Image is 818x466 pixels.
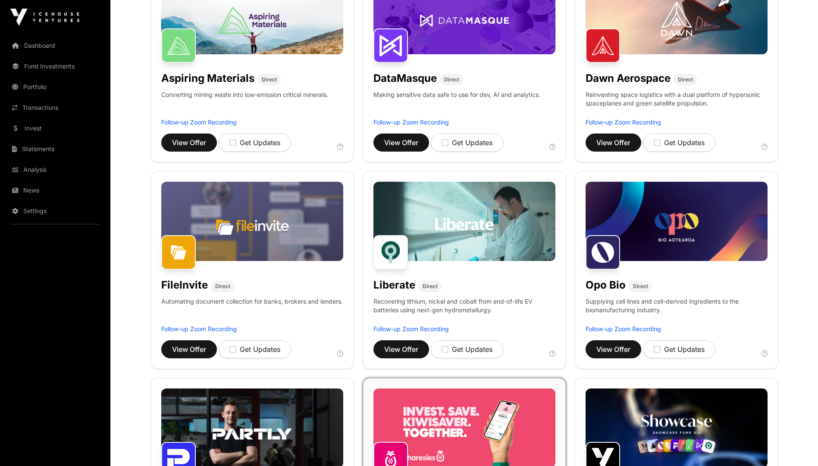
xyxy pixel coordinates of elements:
span: View Offer [596,344,630,354]
a: Dashboard [7,36,103,55]
span: View Offer [384,137,418,148]
button: View Offer [373,340,429,358]
h1: Liberate [373,278,415,292]
p: Converting mining waste into low-emission critical minerals. [161,90,328,118]
p: Supplying cell lines and cell-derived ingredients to the biomanufacturing industry. [586,297,768,314]
img: Dawn Aerospace [586,28,620,63]
span: View Offer [172,344,206,354]
div: Get Updates [229,137,280,148]
h1: FileInvite [161,278,208,292]
button: Get Updates [431,134,503,152]
button: View Offer [161,134,217,152]
div: Get Updates [654,137,705,148]
button: Get Updates [643,340,715,358]
a: Analysis [7,160,103,179]
span: View Offer [596,137,630,148]
h1: DataMasque [373,71,437,85]
a: Fund Investments [7,57,103,76]
p: Recovering lithium, nickel and cobalt from end-of-life EV batteries using next-gen hydrometallurgy. [373,297,555,325]
button: View Offer [586,134,641,152]
img: Liberate-Banner.jpg [373,182,555,261]
a: Follow-up Zoom Recording [161,325,237,332]
p: Reinventing space logistics with a dual platform of hypersonic spaceplanes and green satellite pr... [586,90,768,118]
button: Get Updates [643,134,715,152]
img: File-Invite-Banner.jpg [161,182,343,261]
a: Settings [7,202,103,221]
a: Follow-up Zoom Recording [586,118,661,126]
span: Direct [633,283,648,290]
button: Get Updates [219,340,291,358]
span: View Offer [384,344,418,354]
img: Aspiring Materials [161,28,196,63]
a: Transactions [7,98,103,117]
img: Icehouse Ventures Logo [10,9,79,26]
button: View Offer [373,134,429,152]
h1: Aspiring Materials [161,71,254,85]
button: View Offer [161,340,217,358]
div: Get Updates [654,344,705,354]
img: FileInvite [161,235,196,270]
span: Direct [444,76,459,83]
button: Get Updates [431,340,503,358]
a: Follow-up Zoom Recording [373,118,449,126]
h1: Opo Bio [586,278,626,292]
div: Get Updates [229,344,280,354]
span: Direct [215,283,230,290]
div: Get Updates [442,137,492,148]
div: Get Updates [442,344,492,354]
a: Statements [7,140,103,158]
a: Portfolio [7,78,103,96]
span: Direct [678,76,693,83]
button: View Offer [586,340,641,358]
a: Invest [7,119,103,138]
a: News [7,181,103,200]
img: DataMasque [373,28,408,63]
a: Follow-up Zoom Recording [373,325,449,332]
img: Liberate [373,235,408,270]
p: Automating document collection for banks, brokers and lenders. [161,297,343,325]
a: Follow-up Zoom Recording [161,118,237,126]
span: Direct [423,283,438,290]
p: Making sensitive data safe to use for dev, AI and analytics. [373,90,540,118]
iframe: Chat Widget [775,425,818,466]
a: Follow-up Zoom Recording [586,325,661,332]
span: Direct [262,76,277,83]
h1: Dawn Aerospace [586,71,671,85]
button: Get Updates [219,134,291,152]
img: Opo-Bio-Banner.jpg [586,182,768,261]
span: View Offer [172,137,206,148]
img: Opo Bio [586,235,620,270]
